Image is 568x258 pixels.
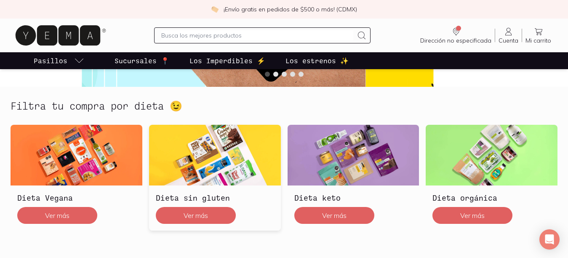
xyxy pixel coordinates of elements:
p: Sucursales 📍 [115,56,169,66]
a: Dieta sin glutenDieta sin glutenVer más [149,125,281,230]
img: Dieta keto [288,125,419,185]
button: Ver más [294,207,374,224]
h3: Dieta orgánica [432,192,551,203]
p: Los Imperdibles ⚡️ [189,56,265,66]
h3: Dieta sin gluten [156,192,274,203]
h3: Dieta keto [294,192,413,203]
h3: Dieta Vegana [17,192,136,203]
img: Dieta Vegana [11,125,142,185]
a: Cuenta [495,27,522,44]
a: Dirección no especificada [417,27,495,44]
a: Los Imperdibles ⚡️ [188,52,267,69]
h2: Filtra tu compra por dieta 😉 [11,100,182,111]
span: Cuenta [499,37,518,44]
p: Pasillos [34,56,67,66]
a: Dieta VeganaDieta VeganaVer más [11,125,142,230]
a: Dieta ketoDieta ketoVer más [288,125,419,230]
img: check [211,5,219,13]
button: Ver más [17,207,97,224]
p: ¡Envío gratis en pedidos de $500 o más! (CDMX) [224,5,357,13]
img: Dieta orgánica [426,125,557,185]
img: Dieta sin gluten [149,125,281,185]
a: Dieta orgánicaDieta orgánicaVer más [426,125,557,230]
span: Dirección no especificada [420,37,491,44]
input: Busca los mejores productos [161,30,353,40]
button: Ver más [156,207,236,224]
a: pasillo-todos-link [32,52,86,69]
p: Los estrenos ✨ [285,56,349,66]
div: Open Intercom Messenger [539,229,560,250]
a: Los estrenos ✨ [284,52,350,69]
a: Sucursales 📍 [113,52,171,69]
span: Mi carrito [525,37,551,44]
button: Ver más [432,207,512,224]
a: Mi carrito [522,27,555,44]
